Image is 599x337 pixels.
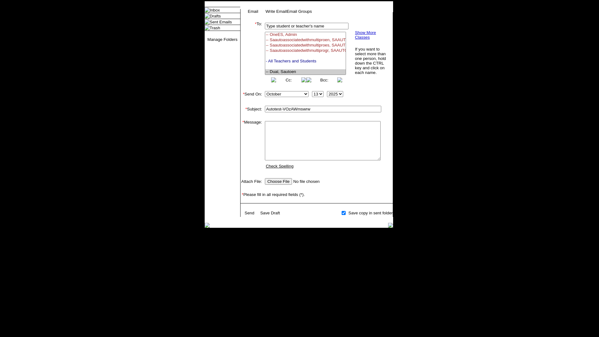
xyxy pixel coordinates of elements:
[210,14,221,18] a: Drafts
[266,164,294,168] a: Check Spelling
[207,37,237,42] a: Manage Folders
[271,77,276,82] img: button_left.png
[241,105,262,114] td: Subject:
[265,9,287,14] a: Write Email
[241,98,247,105] img: spacer.gif
[265,43,346,48] option: -- Saautoassociatedwithmultiproes, SAAUTOASSOCIATEDWITHMULTIPROGRAMES
[241,171,247,177] img: spacer.gif
[320,78,329,82] a: Bcc:
[265,37,346,43] option: -- Saautoassociatedwithmultiproen, SAAUTOASSOCIATEDWITHMULTIPROGRAMEN
[241,212,242,213] img: spacer.gif
[241,177,262,186] td: Attach File:
[265,48,346,53] option: -- Saautoassociatedwithmultiprogr, SAAUTOASSOCIATEDWITHMULTIPROGRAMCLA
[205,19,210,24] img: folder_icon.gif
[205,223,210,228] img: table_footer_left.gif
[287,9,312,14] a: Email Groups
[241,114,247,120] img: spacer.gif
[210,8,220,12] a: Inbox
[241,203,245,208] img: spacer.gif
[337,77,342,82] img: button_right.png
[248,9,258,14] a: Email
[306,77,311,82] img: button_left.png
[285,78,292,82] a: Cc:
[241,22,262,84] td: To:
[241,197,247,203] img: spacer.gif
[355,46,388,75] td: If you want to select more than one person, hold down the CTRL key and click on each name.
[262,51,264,54] img: spacer.gif
[241,90,262,98] td: Send On:
[265,59,346,64] option: - All Teachers and Students
[388,223,393,228] img: table_footer_right.gif
[210,20,232,24] a: Sent Emails
[260,211,280,215] a: Save Draft
[241,192,393,197] td: Please fill in all required fields (*).
[241,84,247,90] img: spacer.gif
[245,211,254,215] a: Send
[210,26,220,30] a: Trash
[347,209,393,216] td: Save copy in sent folder
[265,69,346,75] option: -- Dual, Sautoen
[205,13,210,18] img: folder_icon.gif
[355,30,376,40] a: Show More Classes
[241,186,247,192] img: spacer.gif
[205,25,210,30] img: folder_icon.gif
[205,7,210,12] img: folder_icon.gif
[265,32,346,37] option: -- OneES, Admin
[241,120,262,171] td: Message:
[301,77,306,82] img: button_right.png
